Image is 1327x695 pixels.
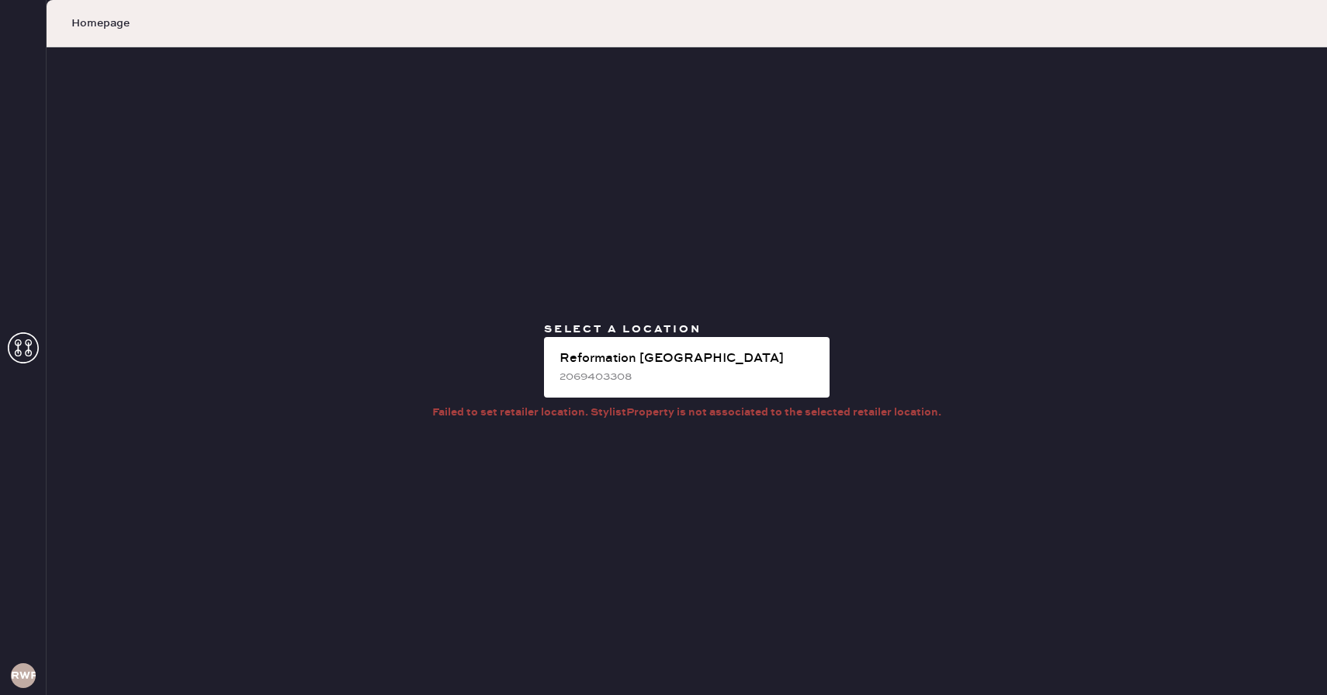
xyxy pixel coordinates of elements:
[11,670,36,681] h3: RWPA
[432,404,941,421] div: Failed to set retailer location. StylistProperty is not associated to the selected retailer locat...
[71,16,130,31] span: Homepage
[560,368,817,385] div: 2069403308
[560,349,817,368] div: Reformation [GEOGRAPHIC_DATA]
[544,322,702,336] span: Select a location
